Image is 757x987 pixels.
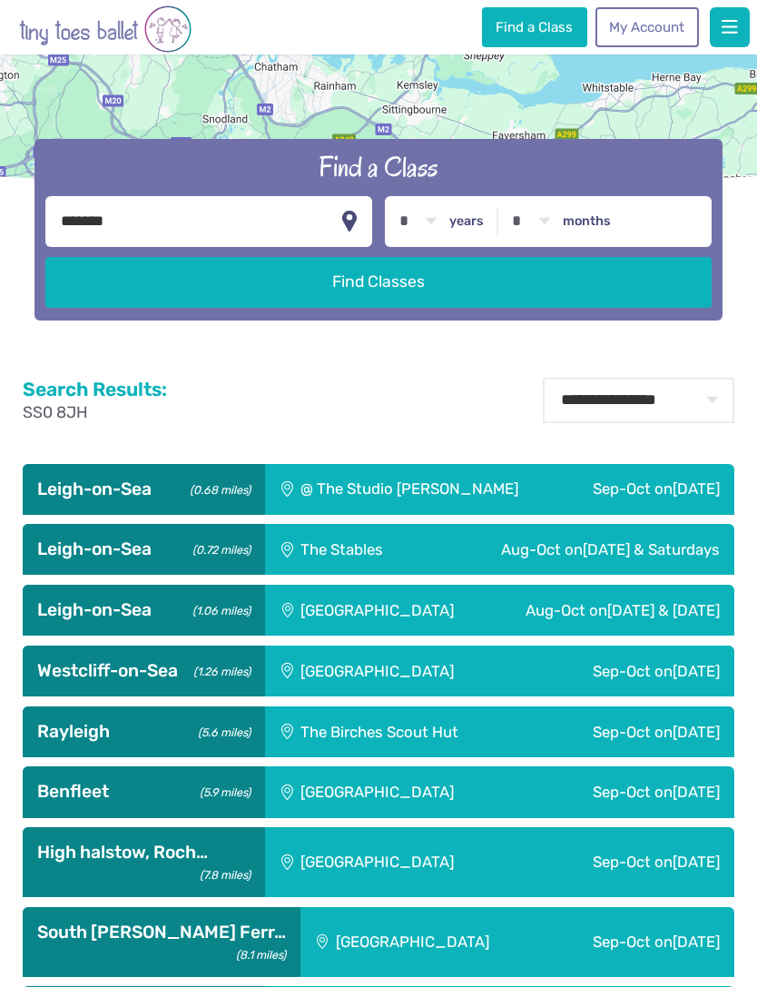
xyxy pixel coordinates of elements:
[184,479,251,498] small: (0.68 miles)
[37,721,251,743] h3: Rayleigh
[5,173,64,197] a: Open this area in Google Maps (opens a new window)
[265,706,533,757] div: The Birches Scout Hut
[37,922,286,943] h3: South [PERSON_NAME] Ferr…
[45,149,711,185] h2: Find a Class
[673,783,720,801] span: [DATE]
[37,781,251,803] h3: Benfleet
[265,646,530,696] div: [GEOGRAPHIC_DATA]
[265,464,561,515] div: @ The Studio [PERSON_NAME]
[37,660,251,682] h3: Westcliff-on-Sea
[23,401,167,424] p: SS0 8JH
[300,907,546,977] div: [GEOGRAPHIC_DATA]
[530,646,734,696] div: Sep-Oct on
[188,660,251,679] small: (1.26 miles)
[19,4,192,54] img: tiny toes ballet
[37,599,251,621] h3: Leigh-on-Sea
[37,842,251,864] h3: High halstow, Roch…
[192,721,251,740] small: (5.6 miles)
[449,213,484,230] label: years
[23,378,167,401] h2: Search Results:
[194,781,251,800] small: (5.9 miles)
[265,524,428,575] div: The Stables
[673,853,720,871] span: [DATE]
[673,723,720,741] span: [DATE]
[265,766,530,817] div: [GEOGRAPHIC_DATA]
[428,524,734,575] div: Aug-Oct on
[187,538,251,558] small: (0.72 miles)
[37,538,251,560] h3: Leigh-on-Sea
[482,7,587,47] a: Find a Class
[583,540,720,558] span: [DATE] & Saturdays
[45,257,711,308] button: Find Classes
[562,464,734,515] div: Sep-Oct on
[673,479,720,498] span: [DATE]
[5,173,64,197] img: Google
[530,827,734,897] div: Sep-Oct on
[546,907,734,977] div: Sep-Oct on
[187,599,251,618] small: (1.06 miles)
[607,601,720,619] span: [DATE] & [DATE]
[595,7,699,47] a: My Account
[673,933,720,951] span: [DATE]
[673,662,720,680] span: [DATE]
[37,479,251,500] h3: Leigh-on-Sea
[231,943,286,962] small: (8.1 miles)
[533,706,734,757] div: Sep-Oct on
[194,864,251,883] small: (7.8 miles)
[563,213,611,230] label: months
[265,585,488,636] div: [GEOGRAPHIC_DATA]
[265,827,530,897] div: [GEOGRAPHIC_DATA]
[488,585,734,636] div: Aug-Oct on
[530,766,734,817] div: Sep-Oct on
